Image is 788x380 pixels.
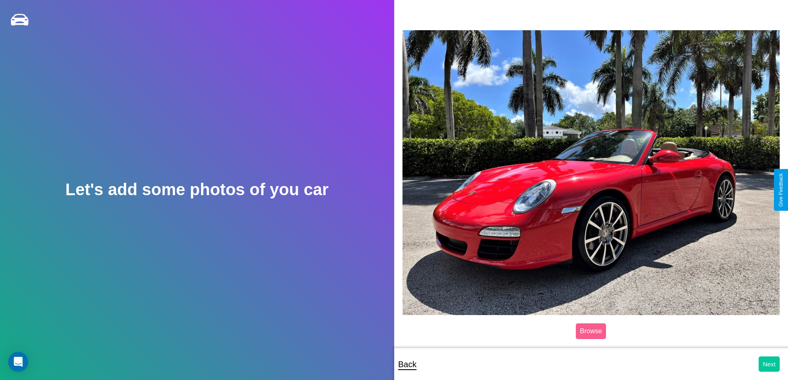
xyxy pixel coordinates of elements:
[759,356,780,372] button: Next
[398,357,417,372] p: Back
[65,180,328,199] h2: Let's add some photos of you car
[576,323,606,339] label: Browse
[8,352,28,372] div: Open Intercom Messenger
[402,30,780,315] img: posted
[778,173,784,207] div: Give Feedback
